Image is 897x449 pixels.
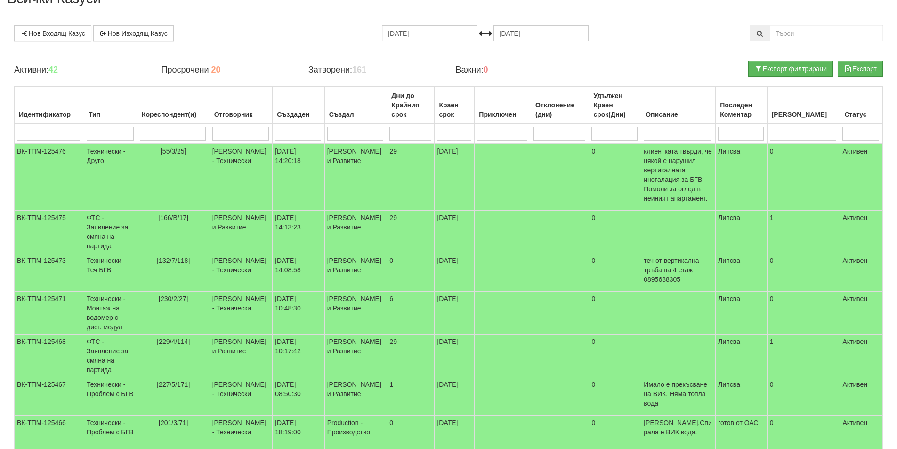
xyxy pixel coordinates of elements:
[767,292,840,335] td: 0
[589,335,641,377] td: 0
[84,253,137,292] td: Технически - Теч БГВ
[840,253,883,292] td: Активен
[273,144,325,211] td: [DATE] 14:20:18
[211,65,220,74] b: 20
[641,87,716,124] th: Описание: No sort applied, activate to apply an ascending sort
[15,253,84,292] td: ВК-ТПМ-125473
[324,377,387,416] td: [PERSON_NAME] и Развитие
[840,87,883,124] th: Статус: No sort applied, activate to apply an ascending sort
[210,416,273,444] td: [PERSON_NAME] - Технически
[389,257,393,264] span: 0
[644,108,713,121] div: Описание
[93,25,174,41] a: Нов Изходящ Казус
[161,65,294,75] h4: Просрочени:
[389,295,393,302] span: 6
[15,144,84,211] td: ВК-ТПМ-125476
[589,377,641,416] td: 0
[352,65,366,74] b: 161
[840,144,883,211] td: Активен
[767,416,840,444] td: 0
[159,295,188,302] span: [230/2/27]
[718,295,740,302] span: Липсва
[770,25,883,41] input: Търсене по Идентификатор, Бл/Вх/Ап, Тип, Описание, Моб. Номер, Имейл, Файл, Коментар,
[157,381,190,388] span: [227/5/171]
[389,338,397,345] span: 29
[327,108,385,121] div: Създал
[840,292,883,335] td: Активен
[324,335,387,377] td: [PERSON_NAME] и Развитие
[767,144,840,211] td: 0
[718,98,764,121] div: Последен Коментар
[324,211,387,253] td: [PERSON_NAME] и Развитие
[718,419,758,426] span: готов от ОАС
[389,147,397,155] span: 29
[475,87,531,124] th: Приключен: No sort applied, activate to apply an ascending sort
[718,147,740,155] span: Липсва
[435,335,475,377] td: [DATE]
[389,381,393,388] span: 1
[87,108,135,121] div: Тип
[840,416,883,444] td: Активен
[840,335,883,377] td: Активен
[308,65,441,75] h4: Затворени:
[210,87,273,124] th: Отговорник: No sort applied, activate to apply an ascending sort
[389,89,432,121] div: Дни до Крайния срок
[273,87,325,124] th: Създаден: No sort applied, activate to apply an ascending sort
[589,416,641,444] td: 0
[17,108,81,121] div: Идентификатор
[842,108,880,121] div: Статус
[435,292,475,335] td: [DATE]
[591,89,638,121] div: Удължен Краен срок(Дни)
[589,211,641,253] td: 0
[273,211,325,253] td: [DATE] 14:13:23
[324,144,387,211] td: [PERSON_NAME] и Развитие
[273,292,325,335] td: [DATE] 10:48:30
[435,416,475,444] td: [DATE]
[435,144,475,211] td: [DATE]
[84,211,137,253] td: ФТС - Заявление за смяна на партида
[84,292,137,335] td: Технически - Монтаж на водомер с дист. модул
[644,147,713,203] p: клиентката твърди, че някой е нарушил вертикалната инсталация за БГВ. Помоли за оглед в нейният а...
[840,211,883,253] td: Активен
[140,108,207,121] div: Кореспондент(и)
[644,256,713,284] p: теч от вертикална тръба на 4 етаж 0895688305
[484,65,488,74] b: 0
[210,292,273,335] td: [PERSON_NAME] - Технически
[435,87,475,124] th: Краен срок: No sort applied, activate to apply an ascending sort
[718,338,740,345] span: Липсва
[15,211,84,253] td: ВК-ТПМ-125475
[435,253,475,292] td: [DATE]
[767,377,840,416] td: 0
[273,335,325,377] td: [DATE] 10:17:42
[589,87,641,124] th: Удължен Краен срок(Дни): No sort applied, activate to apply an ascending sort
[15,377,84,416] td: ВК-ТПМ-125467
[533,98,586,121] div: Отклонение (дни)
[159,419,188,426] span: [201/3/71]
[644,380,713,408] p: Имало е прекъсване на ВИК. Няма топла вода
[644,418,713,437] p: [PERSON_NAME].Спирала е ВИК вода.
[275,108,322,121] div: Създаден
[15,335,84,377] td: ВК-ТПМ-125468
[210,335,273,377] td: [PERSON_NAME] и Развитие
[589,253,641,292] td: 0
[767,335,840,377] td: 1
[84,416,137,444] td: Технически - Проблем с БГВ
[15,292,84,335] td: ВК-ТПМ-125471
[767,87,840,124] th: Брой Файлове: No sort applied, activate to apply an ascending sort
[477,108,528,121] div: Приключен
[748,61,833,77] button: Експорт филтрирани
[158,214,188,221] span: [166/В/17]
[161,147,186,155] span: [55/3/25]
[767,211,840,253] td: 1
[273,253,325,292] td: [DATE] 14:08:58
[84,144,137,211] td: Технически - Друго
[84,335,137,377] td: ФТС - Заявление за смяна на партида
[589,144,641,211] td: 0
[435,211,475,253] td: [DATE]
[14,25,91,41] a: Нов Входящ Казус
[531,87,589,124] th: Отклонение (дни): No sort applied, activate to apply an ascending sort
[84,377,137,416] td: Технически - Проблем с БГВ
[210,377,273,416] td: [PERSON_NAME] - Технически
[273,416,325,444] td: [DATE] 18:19:00
[716,87,767,124] th: Последен Коментар: No sort applied, activate to apply an ascending sort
